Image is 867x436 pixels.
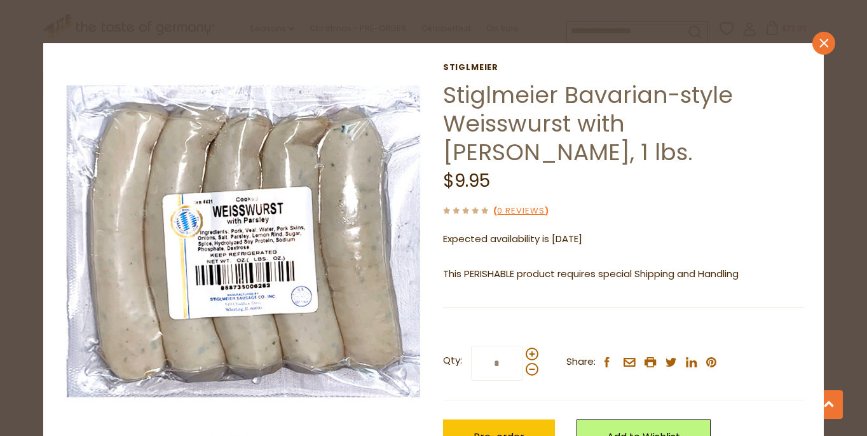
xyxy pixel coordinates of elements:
p: Expected availability is [DATE] [443,231,805,247]
a: 0 Reviews [497,205,545,218]
span: ( ) [493,205,549,217]
strong: Qty: [443,353,462,369]
span: $9.95 [443,168,490,193]
input: Qty: [471,346,523,381]
p: This PERISHABLE product requires special Shipping and Handling [443,266,805,282]
li: We will ship this product in heat-protective packaging and ice. [455,292,805,308]
img: Stiglmeier Bavarian-style Weisswurst with Parsley, 1 lbs. [64,62,422,420]
a: Stiglmeier [443,62,805,72]
a: Stiglmeier Bavarian-style Weisswurst with [PERSON_NAME], 1 lbs. [443,79,733,168]
span: Share: [566,354,596,370]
